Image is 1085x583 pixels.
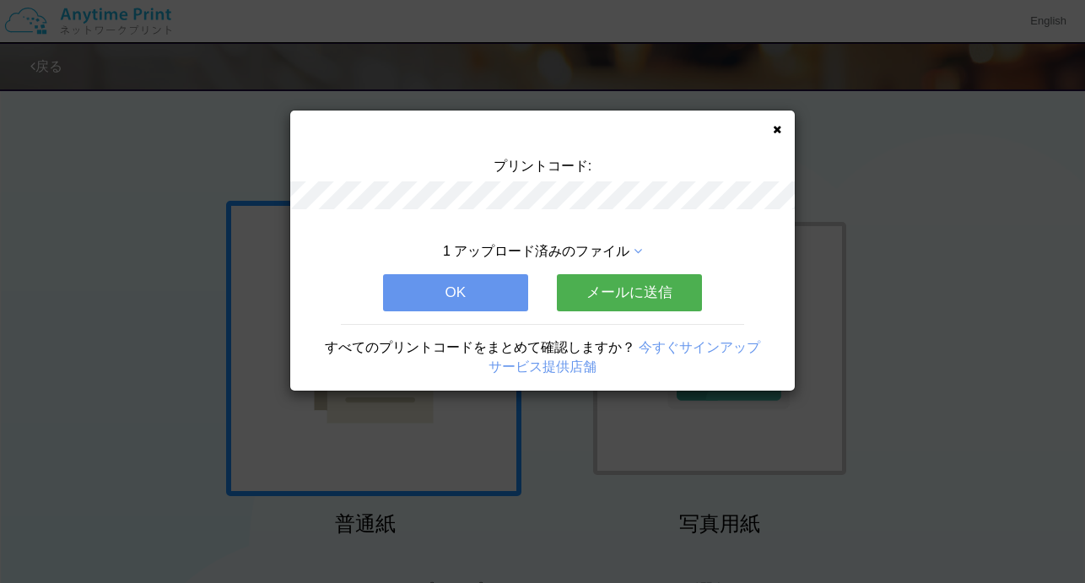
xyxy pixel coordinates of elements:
[325,340,635,354] span: すべてのプリントコードをまとめて確認しますか？
[639,340,760,354] a: 今すぐサインアップ
[557,274,702,311] button: メールに送信
[443,244,629,258] span: 1 アップロード済みのファイル
[489,359,596,374] a: サービス提供店舗
[383,274,528,311] button: OK
[494,159,591,173] span: プリントコード:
